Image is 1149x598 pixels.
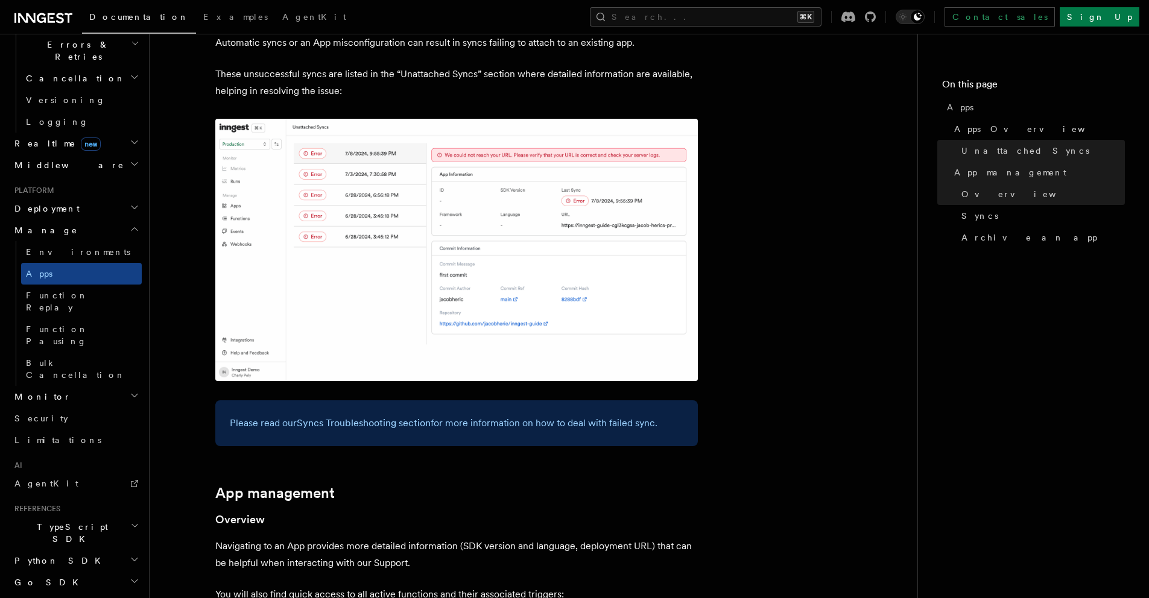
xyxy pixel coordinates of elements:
img: The Unattached Syncs list provides detailed information regarding failed syncs. [215,119,698,381]
button: Search...⌘K [590,7,821,27]
a: Sign Up [1060,7,1139,27]
span: Manage [10,224,78,236]
span: Apps [947,101,973,113]
a: Limitations [10,429,142,451]
span: AgentKit [14,479,78,488]
a: Documentation [82,4,196,34]
a: Function Pausing [21,318,142,352]
button: Go SDK [10,571,142,593]
span: Archive an app [961,231,1097,244]
a: Contact sales [945,7,1055,27]
button: Deployment [10,198,142,219]
span: Apps Overview [954,123,1115,135]
p: These unsuccessful syncs are listed in the “Unattached Syncs” section where detailed information ... [215,66,698,99]
a: Examples [196,4,275,33]
button: TypeScript SDK [10,516,142,550]
span: TypeScript SDK [10,521,130,545]
a: Apps [21,263,142,285]
span: Overview [961,188,1086,200]
button: Toggle dark mode [896,10,925,24]
kbd: ⌘K [797,11,814,23]
a: Environments [21,241,142,263]
span: App management [954,166,1066,178]
span: Cancellation [21,72,125,84]
a: Bulk Cancellation [21,352,142,386]
span: Environments [26,247,130,257]
span: Deployment [10,203,80,215]
a: App management [949,162,1125,183]
span: AgentKit [282,12,346,22]
a: Syncs Troubleshooting section [297,417,431,429]
button: Middleware [10,154,142,176]
span: Python SDK [10,555,108,567]
span: Function Pausing [26,324,88,346]
p: Automatic syncs or an App misconfiguration can result in syncs failing to attach to an existing app. [215,34,698,51]
a: Archive an app [957,227,1125,248]
a: Apps [942,96,1125,118]
span: Platform [10,186,54,195]
button: Manage [10,219,142,241]
span: Realtime [10,137,101,149]
p: Please read our for more information on how to deal with failed sync. [230,415,683,432]
span: Documentation [89,12,189,22]
span: Syncs [961,210,998,222]
a: AgentKit [275,4,353,33]
span: new [81,137,101,151]
span: Logging [26,117,89,127]
a: App management [215,485,335,502]
span: Function Replay [26,291,88,312]
span: Examples [203,12,268,22]
h4: On this page [942,77,1125,96]
span: Monitor [10,391,71,403]
button: Monitor [10,386,142,408]
a: Versioning [21,89,142,111]
span: Versioning [26,95,106,105]
a: AgentKit [10,473,142,494]
button: Cancellation [21,68,142,89]
button: Errors & Retries [21,34,142,68]
a: Overview [215,511,265,528]
span: References [10,504,60,514]
a: Apps Overview [949,118,1125,140]
a: Logging [21,111,142,133]
a: Unattached Syncs [957,140,1125,162]
a: Security [10,408,142,429]
button: Realtimenew [10,133,142,154]
a: Syncs [957,205,1125,227]
a: Overview [957,183,1125,205]
span: Go SDK [10,576,86,588]
p: Navigating to an App provides more detailed information (SDK version and language, deployment URL... [215,538,698,571]
span: Bulk Cancellation [26,358,125,380]
span: Apps [26,269,52,279]
span: Unattached Syncs [961,145,1089,157]
span: Errors & Retries [21,39,131,63]
a: Function Replay [21,285,142,318]
div: Manage [10,241,142,386]
span: Middleware [10,159,124,171]
span: AI [10,461,22,470]
button: Python SDK [10,550,142,571]
span: Security [14,414,68,423]
span: Limitations [14,435,101,445]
